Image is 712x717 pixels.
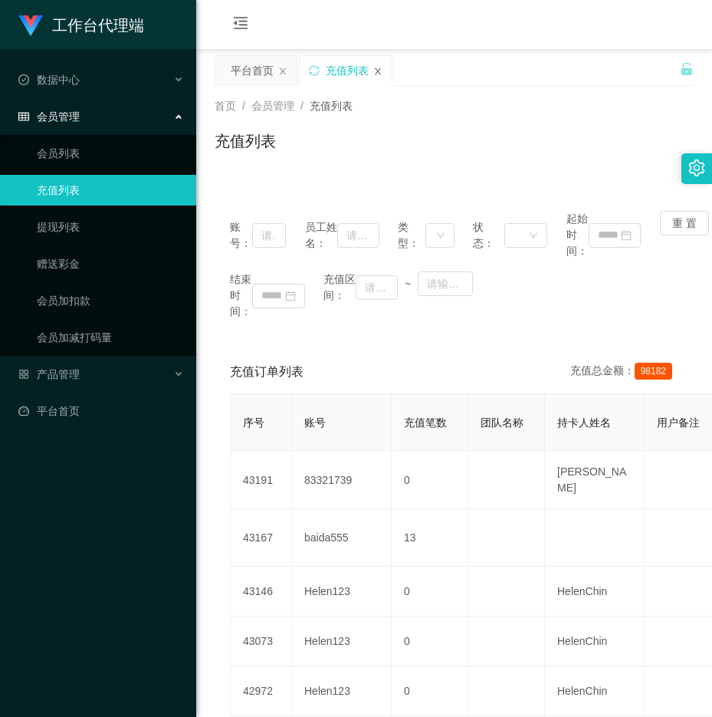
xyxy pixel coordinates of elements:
td: 0 [392,617,468,666]
span: 结束时间： [230,271,252,320]
a: 赠送彩金 [37,248,184,279]
span: 团队名称 [481,416,523,429]
td: 0 [392,666,468,716]
span: / [242,100,245,112]
input: 请输入最大值 [418,271,473,296]
i: 图标: sync [309,65,320,76]
span: 首页 [215,100,236,112]
td: 83321739 [292,452,392,509]
span: 持卡人姓名 [557,416,611,429]
i: 图标: unlock [680,62,694,76]
a: 会员加扣款 [37,285,184,316]
span: 数据中心 [18,74,80,86]
div: 充值总金额： [570,363,678,381]
span: 状态： [473,219,504,252]
a: 工作台代理端 [18,18,144,31]
span: ~ [398,276,418,292]
i: 图标: setting [688,160,705,176]
h1: 工作台代理端 [52,1,144,50]
a: 充值列表 [37,175,184,206]
button: 重 置 [660,211,709,235]
div: 平台首页 [231,56,274,85]
td: 0 [392,567,468,617]
span: 起始时间： [566,211,589,259]
i: 图标: close [373,67,382,76]
td: Helen123 [292,666,392,716]
td: 42972 [231,666,292,716]
td: 13 [392,509,468,567]
td: 43167 [231,509,292,567]
a: 提现列表 [37,212,184,242]
i: 图标: down [436,231,445,242]
span: 账号： [230,219,252,252]
i: 图标: table [18,111,29,122]
td: HelenChin [545,666,645,716]
td: 43073 [231,617,292,666]
td: 43191 [231,452,292,509]
i: 图标: down [529,231,538,242]
div: 充值列表 [326,56,369,85]
i: 图标: check-circle-o [18,74,29,85]
span: 会员管理 [18,110,80,123]
span: 充值区间： [323,271,356,304]
td: 43146 [231,567,292,617]
span: 用户备注 [657,416,700,429]
span: 充值列表 [310,100,353,112]
span: 类型： [398,219,425,252]
input: 请输入 [337,223,379,248]
i: 图标: calendar [285,291,296,301]
span: 账号 [304,416,326,429]
span: 充值订单列表 [230,363,304,381]
i: 图标: close [278,67,287,76]
img: logo.9652507e.png [18,15,43,37]
td: HelenChin [545,617,645,666]
a: 会员列表 [37,138,184,169]
td: 0 [392,452,468,509]
a: 图标: dashboard平台首页 [18,396,184,426]
span: 充值笔数 [404,416,447,429]
span: 98182 [635,363,672,380]
i: 图标: calendar [621,230,632,241]
td: [PERSON_NAME] [545,452,645,509]
span: 员工姓名： [305,219,337,252]
td: Helen123 [292,617,392,666]
td: baida555 [292,509,392,567]
span: 产品管理 [18,368,80,380]
i: 图标: appstore-o [18,369,29,380]
span: / [300,100,304,112]
i: 图标: menu-fold [215,1,267,50]
a: 会员加减打码量 [37,322,184,353]
input: 请输入 [252,223,286,248]
span: 序号 [243,416,264,429]
input: 请输入最小值为 [356,275,398,300]
td: Helen123 [292,567,392,617]
td: HelenChin [545,567,645,617]
h1: 充值列表 [215,130,276,153]
span: 会员管理 [251,100,294,112]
